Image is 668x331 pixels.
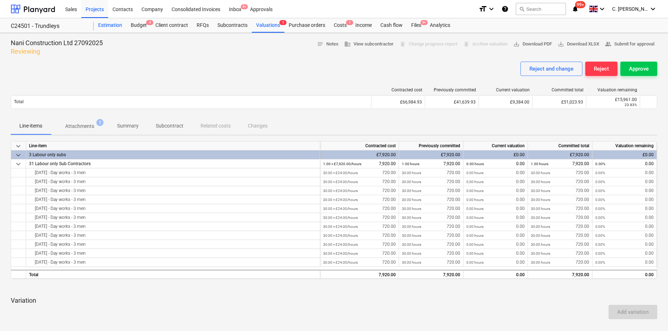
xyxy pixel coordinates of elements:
span: Download PDF [513,40,552,48]
div: 720.00 [531,222,589,231]
div: £0.00 [592,150,657,159]
small: 30.00 hours [531,243,550,246]
button: Approve [620,62,657,76]
small: 30.00 hours [531,171,550,175]
small: 0.00% [595,198,605,202]
div: 0.00 [466,249,525,258]
a: Budget4 [126,18,151,33]
div: 720.00 [402,204,460,213]
span: 1 [346,20,353,25]
small: 30.00 hours [531,189,550,193]
button: Search [516,3,566,15]
div: 720.00 [531,204,589,213]
small: 30.00 × £24.00 / hours [323,216,358,220]
div: 720.00 [402,195,460,204]
i: Knowledge base [501,5,509,13]
small: 0.00% [595,234,605,238]
small: 30.00 hours [402,260,421,264]
div: 720.00 [531,258,589,267]
small: 30.00 × £24.00 / hours [323,207,358,211]
small: 0.00 hours [466,234,484,238]
div: [DATE] - Day works - 3 men [29,204,317,213]
span: search [519,6,525,12]
div: 720.00 [323,213,396,222]
small: 30.00 hours [531,207,550,211]
small: 30.00 hours [402,198,421,202]
small: 0.00 hours [466,216,484,220]
div: £9,384.00 [479,96,532,108]
div: 0.00 [466,213,525,222]
a: Analytics [426,18,455,33]
p: Subcontract [156,122,183,130]
div: [DATE] - Day works - 3 men [29,222,317,231]
div: 0.00 [595,270,654,279]
div: 720.00 [323,204,396,213]
div: Current valuation [463,141,528,150]
small: 0.00% [595,251,605,255]
small: 1.00 hours [402,162,419,166]
div: 720.00 [323,168,396,177]
button: Submit for approval [602,39,657,50]
a: Estimation [94,18,126,33]
small: 0.00 hours [466,162,484,166]
small: 0.00% [595,260,605,264]
small: 30.00 × £24.00 / hours [323,180,358,184]
div: 7,920.00 [402,270,460,279]
div: Client contract [151,18,192,33]
span: Download XLSX [558,40,599,48]
small: 0.00 hours [466,251,484,255]
div: [DATE] - Day works - 3 men [29,231,317,240]
div: 720.00 [323,177,396,186]
p: Variation [11,296,657,305]
span: keyboard_arrow_down [14,160,23,168]
small: 0.00 hours [466,207,484,211]
div: Line-item [26,141,320,150]
small: 0.00 hours [466,243,484,246]
small: 30.00 hours [531,260,550,264]
div: £51,023.93 [532,96,586,108]
small: 0.00 hours [466,225,484,229]
div: 720.00 [323,231,396,240]
div: Current valuation [482,87,530,92]
button: Notes [314,39,341,50]
div: Income [351,18,376,33]
div: 720.00 [323,240,396,249]
div: 0.00 [595,168,654,177]
small: 30.00 hours [402,216,421,220]
small: 30.00 hours [531,198,550,202]
span: 1 [279,20,287,25]
small: 30.00 hours [402,171,421,175]
small: 30.00 × £24.00 / hours [323,189,358,193]
p: Line-items [19,122,42,130]
div: Committed total [535,87,583,92]
small: 30.00 hours [531,180,550,184]
div: Contracted cost [320,141,399,150]
small: 30.00 × £24.00 / hours [323,198,358,202]
small: 30.00 × £24.00 / hours [323,260,358,264]
button: Download PDF [510,39,555,50]
span: keyboard_arrow_down [14,151,23,159]
div: 31 Labour only Sub Contractors [29,159,317,168]
div: £66,984.93 [371,96,425,108]
div: [DATE] - Day works - 3 men [29,177,317,186]
button: Reject [585,62,617,76]
div: 720.00 [402,168,460,177]
small: 0.00% [595,225,605,229]
div: 720.00 [323,195,396,204]
small: 0.00% [595,162,605,166]
i: keyboard_arrow_down [649,5,657,13]
span: save_alt [513,41,520,47]
div: 720.00 [323,258,396,267]
div: [DATE] - Day works - 3 men [29,168,317,177]
span: 99+ [575,1,586,8]
small: 30.00 × £24.00 / hours [323,251,358,255]
div: 0.00 [466,195,525,204]
small: 30.00 hours [402,180,421,184]
small: 0.00% [595,171,605,175]
div: 0.00 [595,195,654,204]
div: £7,920.00 [320,150,399,159]
div: 3 Labour only subs [29,150,317,159]
div: 7,920.00 [402,159,460,168]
